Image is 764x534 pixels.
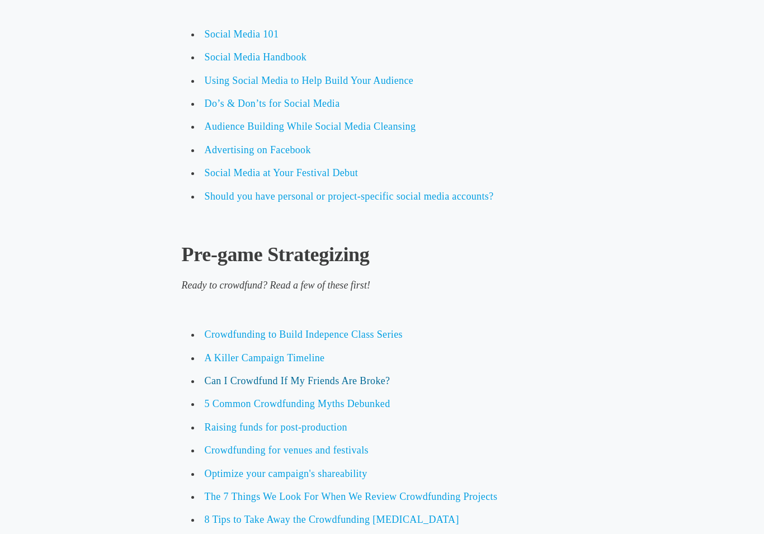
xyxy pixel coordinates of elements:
[205,514,459,525] a: 8 Tips to Take Away the Crowdfunding [MEDICAL_DATA]
[205,352,325,363] a: A Killer Campaign Timeline
[205,75,414,86] a: Using Social Media to Help Build Your Audience
[205,375,390,386] a: Can I Crowdfund If My Friends Are Broke?
[205,422,347,433] a: Raising funds for post-production
[205,51,307,63] a: Social Media Handbook
[205,445,369,456] a: Crowdfunding for venues and festivals
[205,29,279,40] a: Social Media 101
[205,491,498,502] a: The 7 Things We Look For When We Review Crowdfunding Projects
[205,191,494,202] a: Should you have personal or project-specific social media accounts?
[205,167,359,178] a: Social Media at Your Festival Debut
[182,243,370,266] b: Pre-game Strategizing
[205,468,367,479] a: Optimize your campaign's shareability
[182,280,370,291] span: Ready to crowdfund? Read a few of these first!
[205,144,311,155] a: Advertising on Facebook
[205,121,416,132] a: Audience Building While Social Media Cleansing
[205,398,390,409] a: 5 Common Crowdfunding Myths Debunked
[205,98,340,109] a: Do’s & Don’ts for Social Media
[205,329,403,340] a: Crowdfunding to Build Indepence Class Series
